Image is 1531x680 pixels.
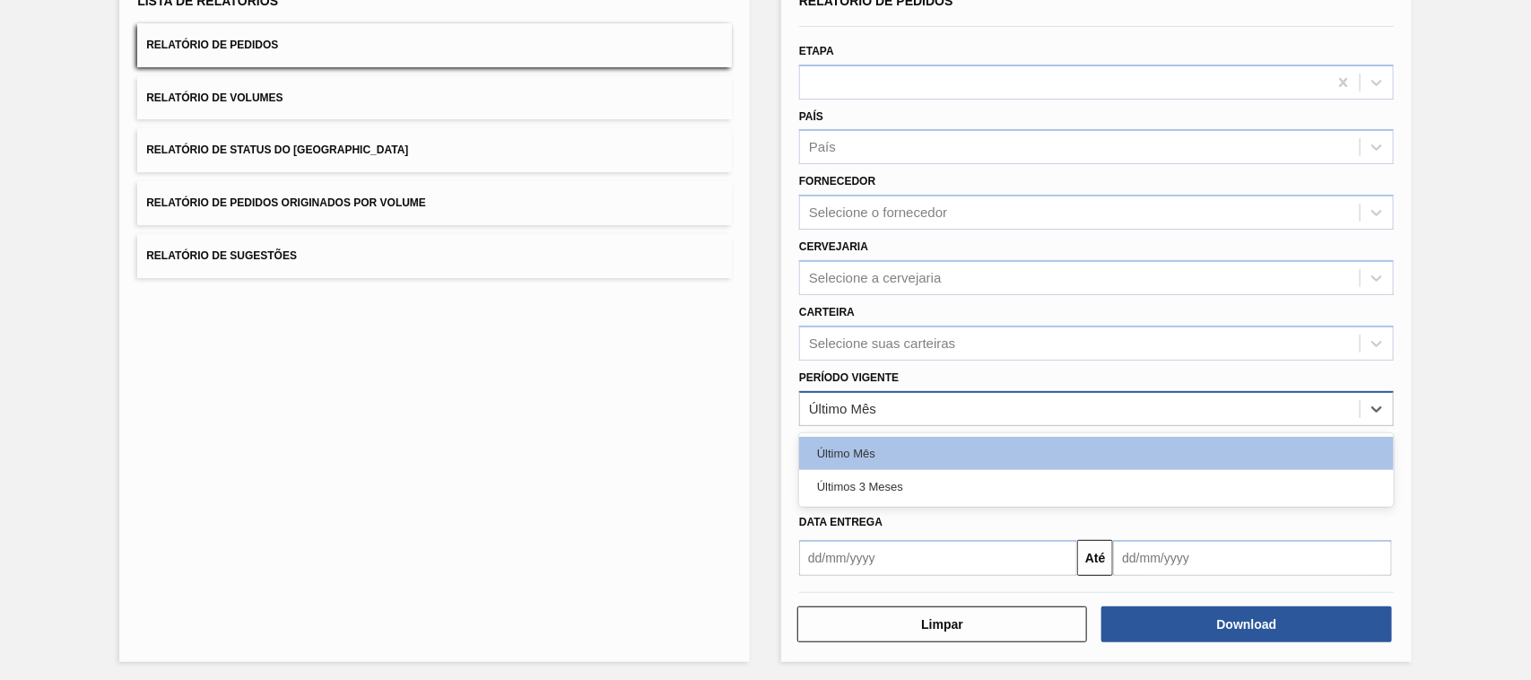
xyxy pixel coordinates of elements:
[809,140,836,155] div: País
[146,249,297,262] span: Relatório de Sugestões
[146,92,283,104] span: Relatório de Volumes
[1113,540,1391,576] input: dd/mm/yyyy
[146,196,426,209] span: Relatório de Pedidos Originados por Volume
[137,23,732,67] button: Relatório de Pedidos
[137,128,732,172] button: Relatório de Status do [GEOGRAPHIC_DATA]
[809,401,876,416] div: Último Mês
[799,516,883,528] span: Data Entrega
[799,110,823,123] label: País
[809,205,947,221] div: Selecione o fornecedor
[137,234,732,278] button: Relatório de Sugestões
[1077,540,1113,576] button: Até
[809,336,955,351] div: Selecione suas carteiras
[1101,606,1391,642] button: Download
[146,39,278,51] span: Relatório de Pedidos
[799,175,875,187] label: Fornecedor
[799,470,1394,503] div: Últimos 3 Meses
[799,540,1077,576] input: dd/mm/yyyy
[799,240,868,253] label: Cervejaria
[809,270,942,285] div: Selecione a cervejaria
[797,606,1087,642] button: Limpar
[146,144,408,156] span: Relatório de Status do [GEOGRAPHIC_DATA]
[137,76,732,120] button: Relatório de Volumes
[799,306,855,318] label: Carteira
[137,181,732,225] button: Relatório de Pedidos Originados por Volume
[799,45,834,57] label: Etapa
[799,437,1394,470] div: Último Mês
[799,371,899,384] label: Período Vigente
